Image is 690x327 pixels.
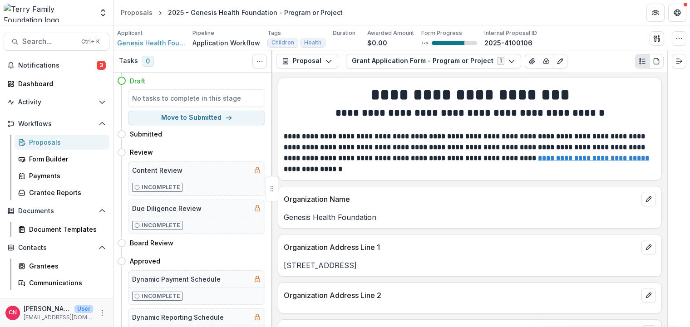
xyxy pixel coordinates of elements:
p: 72 % [421,40,428,46]
div: Payments [29,171,102,181]
button: Expand right [672,54,686,68]
button: Grant Application Form - Program or Project1 [346,54,521,68]
p: [EMAIL_ADDRESS][DOMAIN_NAME] [24,313,93,322]
div: Dashboard [18,79,102,88]
p: $0.00 [367,38,387,48]
span: Search... [22,37,76,46]
p: [STREET_ADDRESS] [284,260,656,271]
h5: Dynamic Reporting Schedule [132,312,224,322]
h4: Approved [130,256,160,266]
button: Edit as form [553,54,567,68]
span: Workflows [18,120,95,128]
p: Duration [333,29,355,37]
p: Incomplete [142,221,180,229]
a: Genesis Health Foundation [117,38,185,48]
div: Proposals [121,8,153,17]
button: Move to Submitted [128,111,265,125]
button: Search... [4,33,109,51]
span: Activity [18,98,95,106]
p: Form Progress [421,29,462,37]
div: Communications [29,278,102,288]
button: Plaintext view [635,54,650,68]
button: edit [641,240,656,254]
a: Document Templates [15,222,109,237]
a: Form Builder [15,151,109,166]
div: Ctrl + K [79,37,102,47]
a: Payments [15,168,109,183]
p: Incomplete [142,292,180,300]
span: Data & Reporting [18,298,95,305]
button: Open Documents [4,204,109,218]
a: Proposals [117,6,156,19]
button: Open Data & Reporting [4,294,109,308]
button: View Attached Files [525,54,539,68]
button: Open Contacts [4,240,109,255]
button: Open entity switcher [97,4,109,22]
span: 0 [142,56,154,67]
h4: Submitted [130,129,162,139]
p: Organization Name [284,194,638,205]
button: Toggle View Cancelled Tasks [252,54,267,68]
p: Application Workflow [192,38,260,48]
span: Notifications [18,62,97,69]
div: Grantees [29,261,102,271]
h4: Review [130,147,153,157]
p: Applicant [117,29,143,37]
p: Internal Proposal ID [484,29,537,37]
div: Carol Nieves [9,310,17,316]
span: Health [304,39,321,46]
h5: Dynamic Payment Schedule [132,274,221,284]
a: Proposals [15,135,109,150]
button: Get Help [668,4,686,22]
button: Open Activity [4,95,109,109]
span: Contacts [18,244,95,252]
h5: Due Diligence Review [132,204,202,213]
h5: Content Review [132,166,182,175]
div: Document Templates [29,225,102,234]
span: Children [271,39,294,46]
span: Documents [18,207,95,215]
button: Proposal [276,54,338,68]
nav: breadcrumb [117,6,346,19]
div: 2025 - Genesis Health Foundation - Program or Project [168,8,343,17]
p: 2025-4100106 [484,38,532,48]
button: Notifications3 [4,58,109,73]
p: Organization Address Line 2 [284,290,638,301]
button: PDF view [649,54,664,68]
a: Dashboard [4,76,109,91]
h5: No tasks to complete in this stage [132,93,261,103]
p: [PERSON_NAME] [24,304,71,313]
button: edit [641,192,656,206]
h4: Draft [130,76,145,86]
p: Incomplete [142,183,180,191]
p: Awarded Amount [367,29,414,37]
p: User [74,305,93,313]
button: More [97,307,108,318]
a: Communications [15,275,109,290]
h4: Board Review [130,238,173,248]
button: edit [641,288,656,303]
div: Form Builder [29,154,102,164]
button: Partners [646,4,665,22]
a: Grantees [15,259,109,273]
p: Pipeline [192,29,214,37]
span: 3 [97,61,106,70]
img: Terry Family Foundation logo [4,4,93,22]
button: Open Workflows [4,117,109,131]
a: Grantee Reports [15,185,109,200]
div: Proposals [29,137,102,147]
p: Organization Address Line 1 [284,242,638,253]
p: Genesis Health Foundation [284,212,656,223]
p: Tags [267,29,281,37]
div: Grantee Reports [29,188,102,197]
h3: Tasks [119,57,138,65]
